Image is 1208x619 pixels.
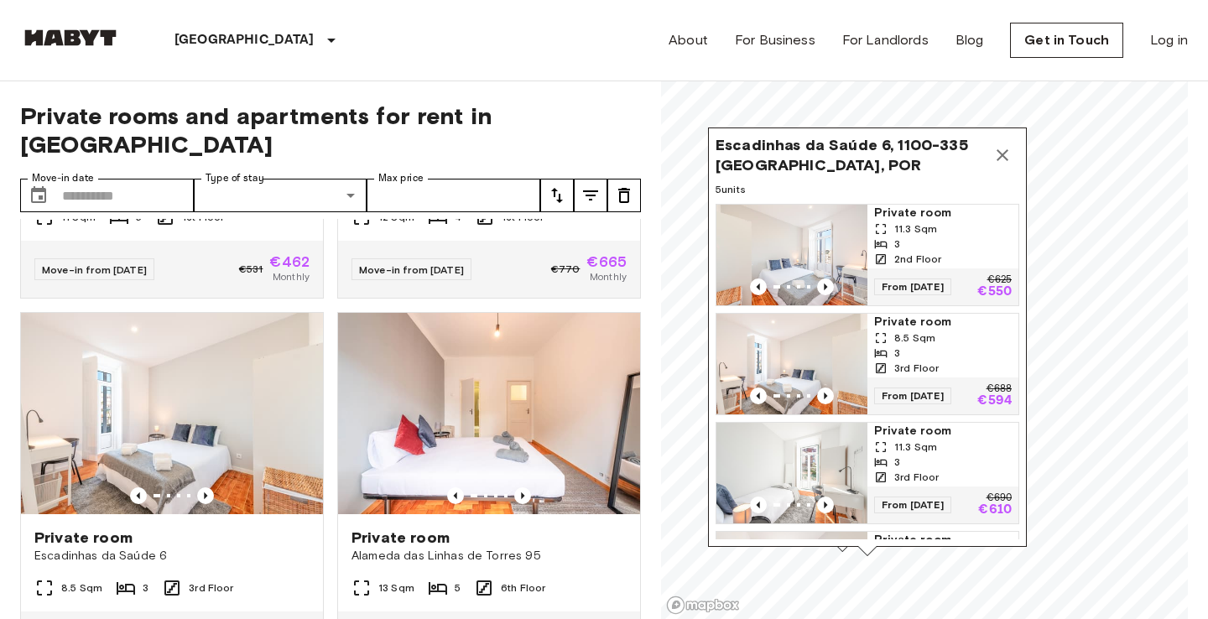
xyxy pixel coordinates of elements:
a: Marketing picture of unit PT-17-007-005-03HPrevious imagePrevious imagePrivate room11.3 Sqm32nd F... [716,204,1019,306]
p: €688 [987,384,1012,394]
button: Previous image [817,388,834,404]
button: Previous image [750,497,767,513]
a: Marketing picture of unit PT-17-007-007-03HPrevious imagePrevious imagePrivate room11.3 Sqm33rd F... [716,422,1019,524]
span: 3 [894,346,900,361]
span: €462 [269,254,310,269]
span: Monthly [590,269,627,284]
p: €594 [977,394,1012,408]
button: Previous image [197,487,214,504]
img: Marketing picture of unit PT-17-007-007-01H [716,314,867,414]
button: Previous image [130,487,147,504]
label: Move-in date [32,171,94,185]
span: 2nd Floor [894,252,941,267]
span: Alameda das Linhas de Torres 95 [351,548,627,564]
a: About [669,30,708,50]
span: Private room [874,314,1012,330]
span: 13 Sqm [378,580,414,596]
span: Private room [874,532,1012,549]
img: Marketing picture of unit PT-17-007-007-01H [21,313,323,514]
a: Get in Touch [1010,23,1123,58]
span: 11.3 Sqm [894,440,937,455]
span: 3rd Floor [189,580,233,596]
span: Move-in from [DATE] [359,263,464,276]
span: 6th Floor [501,580,545,596]
a: For Business [735,30,815,50]
a: Marketing picture of unit PT-17-007-007-01HPrevious imagePrevious imagePrivate room8.5 Sqm33rd Fl... [716,313,1019,415]
span: €531 [239,262,263,277]
label: Max price [378,171,424,185]
span: From [DATE] [874,388,951,404]
p: €550 [977,285,1012,299]
span: 8.5 Sqm [61,580,102,596]
span: Private room [351,528,450,548]
p: €625 [987,275,1012,285]
img: Marketing picture of unit PT-17-005-012-03H [338,313,640,514]
label: Type of stay [206,171,264,185]
span: Private room [34,528,133,548]
span: Private room [874,205,1012,221]
div: Map marker [708,127,1027,556]
button: tune [607,179,641,212]
p: €610 [978,503,1012,517]
button: Previous image [750,278,767,295]
span: Private rooms and apartments for rent in [GEOGRAPHIC_DATA] [20,101,641,159]
a: For Landlords [842,30,929,50]
span: Escadinhas da Saúde 6 [34,548,310,564]
p: €690 [987,493,1012,503]
span: 8.5 Sqm [894,330,935,346]
img: Marketing picture of unit PT-17-007-007-03H [716,423,867,523]
img: Marketing picture of unit PT-17-007-005-03H [716,205,867,305]
span: 3 [143,580,148,596]
button: Previous image [447,487,464,504]
span: 11.3 Sqm [894,221,937,237]
button: Choose date [22,179,55,212]
button: tune [574,179,607,212]
span: €770 [551,262,581,277]
img: Habyt [20,29,121,46]
button: Previous image [514,487,531,504]
button: tune [540,179,574,212]
span: Monthly [273,269,310,284]
span: 5 [455,580,461,596]
span: 3rd Floor [894,470,939,485]
span: €665 [586,254,627,269]
span: From [DATE] [874,278,951,295]
span: 3rd Floor [894,361,939,376]
span: From [DATE] [874,497,951,513]
a: Blog [955,30,984,50]
span: 5 units [716,182,1019,197]
button: Previous image [817,497,834,513]
span: 3 [894,455,900,470]
a: Log in [1150,30,1188,50]
span: Private room [874,423,1012,440]
a: Mapbox logo [666,596,740,615]
p: [GEOGRAPHIC_DATA] [174,30,315,50]
span: 3 [894,237,900,252]
button: Previous image [750,388,767,404]
span: Escadinhas da Saúde 6, 1100-335 [GEOGRAPHIC_DATA], POR [716,135,986,175]
span: Move-in from [DATE] [42,263,147,276]
button: Previous image [817,278,834,295]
